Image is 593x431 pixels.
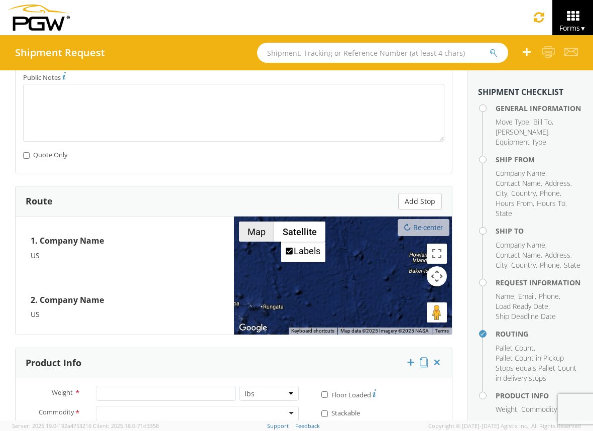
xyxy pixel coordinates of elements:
[239,222,274,242] button: Show street map
[23,149,69,160] label: Quote Only
[545,250,572,260] li: ,
[496,178,542,188] li: ,
[511,260,537,270] li: ,
[511,260,536,270] span: Country
[257,43,508,63] input: Shipment, Tracking or Reference Number (at least 4 chars)
[496,353,576,383] span: Pallet Count in Pickup Stops equals Pallet Count in delivery stops
[518,291,535,301] span: Email
[281,242,325,262] ul: Show satellite imagery
[496,188,509,198] li: ,
[496,330,583,338] h4: Routing
[545,178,570,188] span: Address
[496,127,548,137] span: [PERSON_NAME]
[52,388,73,397] span: Weight
[496,260,507,270] span: City
[537,198,567,208] li: ,
[321,407,362,418] label: Stackable
[274,222,325,242] button: Show satellite imagery
[564,260,580,270] span: State
[540,188,560,198] span: Phone
[39,407,74,419] span: Commodity
[291,328,334,335] button: Keyboard shortcuts
[537,198,565,208] span: Hours To
[295,422,320,429] a: Feedback
[540,260,560,270] span: Phone
[580,24,586,33] span: ▼
[26,196,53,206] h3: Route
[321,410,328,417] input: Stackable
[496,392,583,399] h4: Product Info
[398,219,449,236] button: Re-center
[496,250,542,260] li: ,
[428,422,581,430] span: Copyright © [DATE]-[DATE] Agistix Inc., All Rights Reserved
[236,321,270,335] img: Google
[545,250,570,260] span: Address
[236,321,270,335] a: Open this area in Google Maps (opens a new window)
[496,311,556,321] span: Ship Deadline Date
[478,86,563,97] strong: Shipment Checklist
[496,240,547,250] li: ,
[496,178,541,188] span: Contact Name
[31,291,219,310] h4: 2. Company Name
[496,117,529,127] span: Move Type
[294,246,320,256] label: Labels
[321,391,328,398] input: Floor Loaded
[496,301,550,311] li: ,
[518,291,536,301] li: ,
[340,328,429,334] span: Map data ©2025 Imagery ©2025 NASA
[496,156,583,163] h4: Ship From
[540,260,561,270] li: ,
[539,291,560,301] li: ,
[496,208,512,218] span: State
[559,23,586,33] span: Forms
[521,404,557,414] span: Commodity
[496,404,517,414] span: Weight
[93,422,159,429] span: Client: 2025.18.0-71d3358
[23,73,61,82] span: Public Notes
[496,227,583,235] h4: Ship To
[15,47,105,58] h4: Shipment Request
[496,137,546,147] span: Equipment Type
[496,240,545,250] span: Company Name
[31,232,219,251] h4: 1. Company Name
[8,5,70,31] img: pgw-form-logo-1aaa8060b1cc70fad034.png
[496,168,547,178] li: ,
[398,193,442,210] button: Add Stop
[23,152,30,159] input: Quote Only
[31,309,40,319] span: US
[496,117,531,127] li: ,
[496,343,535,353] li: ,
[496,291,516,301] li: ,
[282,243,324,261] li: Labels
[496,198,534,208] li: ,
[496,168,545,178] span: Company Name
[496,104,583,112] h4: General Information
[496,260,509,270] li: ,
[12,422,91,429] span: Server: 2025.19.0-192a4753216
[496,250,541,260] span: Contact Name
[496,279,583,286] h4: Request Information
[539,291,559,301] span: Phone
[427,244,447,264] button: Toggle fullscreen view
[435,328,449,334] a: Terms
[496,188,507,198] span: City
[511,188,536,198] span: Country
[540,188,561,198] li: ,
[533,117,553,127] li: ,
[427,302,447,322] button: Drag Pegman onto the map to open Street View
[496,404,519,414] li: ,
[427,266,447,286] button: Map camera controls
[496,127,550,137] li: ,
[496,291,514,301] span: Name
[321,388,376,400] label: Floor Loaded
[533,117,552,127] span: Bill To
[511,188,537,198] li: ,
[545,178,572,188] li: ,
[26,358,81,368] h3: Product Info
[267,422,289,429] a: Support
[496,198,533,208] span: Hours From
[496,343,534,353] span: Pallet Count
[31,251,40,260] span: US
[496,301,548,311] span: Load Ready Date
